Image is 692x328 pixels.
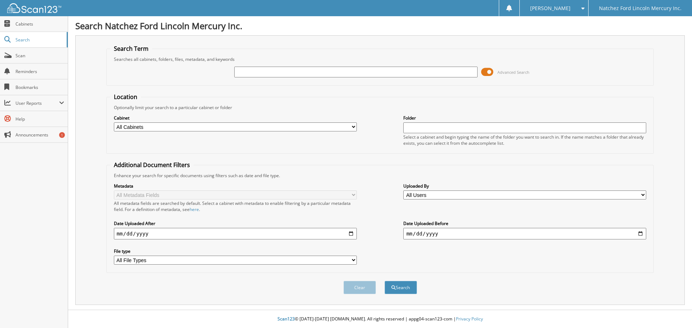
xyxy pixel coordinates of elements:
label: File type [114,248,357,254]
legend: Location [110,93,141,101]
div: 1 [59,132,65,138]
div: Enhance your search for specific documents using filters such as date and file type. [110,172,650,179]
span: Scan123 [278,316,295,322]
span: Help [15,116,64,122]
div: © [DATE]-[DATE] [DOMAIN_NAME]. All rights reserved | appg04-scan123-com | [68,310,692,328]
input: end [403,228,646,239]
label: Metadata [114,183,357,189]
img: scan123-logo-white.svg [7,3,61,13]
span: Reminders [15,68,64,75]
span: Scan [15,53,64,59]
div: All metadata fields are searched by default. Select a cabinet with metadata to enable filtering b... [114,200,357,212]
div: Select a cabinet and begin typing the name of the folder you want to search in. If the name match... [403,134,646,146]
span: Advanced Search [497,69,529,75]
label: Date Uploaded After [114,220,357,226]
span: Natchez Ford Lincoln Mercury Inc. [599,6,682,10]
div: Optionally limit your search to a particular cabinet or folder [110,104,650,111]
button: Clear [343,281,376,294]
label: Folder [403,115,646,121]
span: Cabinets [15,21,64,27]
span: Bookmarks [15,84,64,90]
span: User Reports [15,100,59,106]
span: Announcements [15,132,64,138]
a: Privacy Policy [456,316,483,322]
label: Date Uploaded Before [403,220,646,226]
legend: Search Term [110,45,152,53]
div: Searches all cabinets, folders, files, metadata, and keywords [110,56,650,62]
input: start [114,228,357,239]
legend: Additional Document Filters [110,161,194,169]
label: Uploaded By [403,183,646,189]
h1: Search Natchez Ford Lincoln Mercury Inc. [75,20,685,32]
a: here [190,206,199,212]
span: Search [15,37,63,43]
label: Cabinet [114,115,357,121]
iframe: Chat Widget [656,293,692,328]
button: Search [385,281,417,294]
span: [PERSON_NAME] [530,6,571,10]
